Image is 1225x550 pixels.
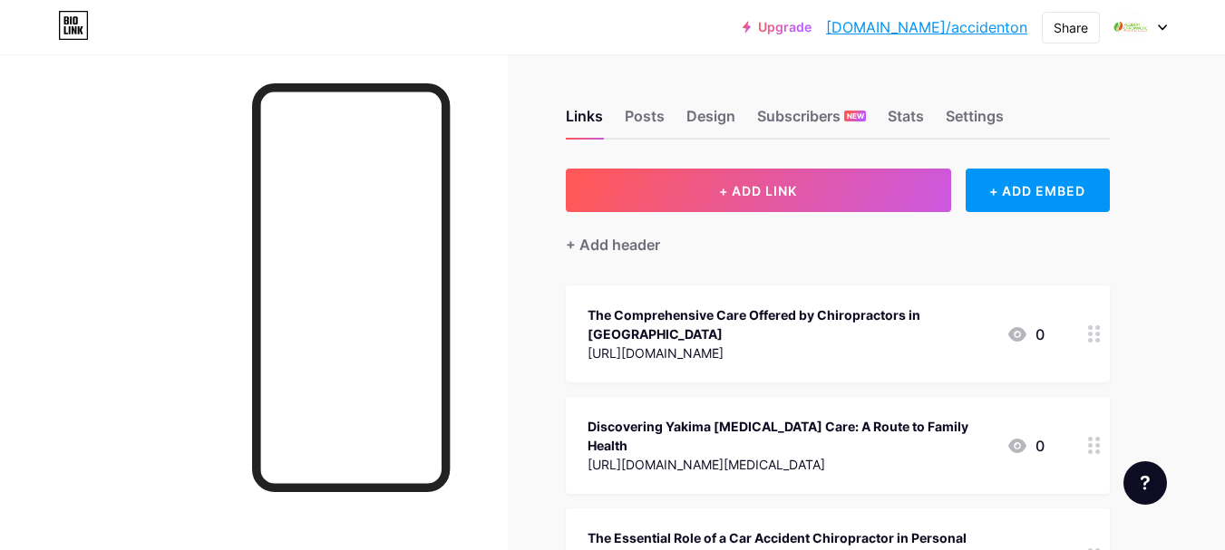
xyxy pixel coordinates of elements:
[1006,435,1045,457] div: 0
[757,105,866,138] div: Subscribers
[847,111,864,121] span: NEW
[1054,18,1088,37] div: Share
[888,105,924,138] div: Stats
[625,105,665,138] div: Posts
[686,105,735,138] div: Design
[946,105,1004,138] div: Settings
[826,16,1027,38] a: [DOMAIN_NAME]/accidenton
[588,343,992,362] div: [URL][DOMAIN_NAME]
[588,417,992,455] div: Discovering Yakima [MEDICAL_DATA] Care: A Route to Family Health
[588,305,992,343] div: The Comprehensive Care Offered by Chiropractors in [GEOGRAPHIC_DATA]
[566,234,660,256] div: + Add header
[743,20,812,34] a: Upgrade
[966,169,1110,212] div: + ADD EMBED
[719,183,797,198] span: + ADD LINK
[1006,323,1045,345] div: 0
[588,455,992,474] div: [URL][DOMAIN_NAME][MEDICAL_DATA]
[1113,10,1148,44] img: Accident Chiropractic
[566,169,951,212] button: + ADD LINK
[566,105,603,138] div: Links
